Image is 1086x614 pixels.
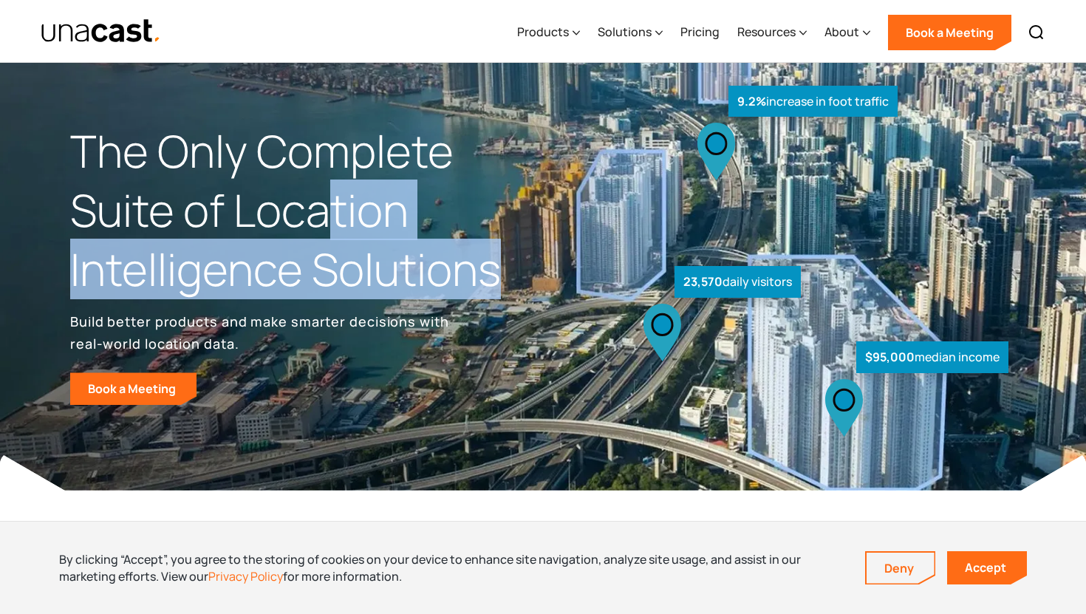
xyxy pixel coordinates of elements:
[70,122,543,299] h1: The Only Complete Suite of Location Intelligence Solutions
[41,18,161,44] a: home
[675,266,801,298] div: daily visitors
[856,341,1008,373] div: median income
[824,23,859,41] div: About
[1028,24,1045,41] img: Search icon
[70,372,197,405] a: Book a Meeting
[517,2,580,63] div: Products
[598,23,652,41] div: Solutions
[865,349,915,365] strong: $95,000
[888,15,1011,50] a: Book a Meeting
[70,310,454,355] p: Build better products and make smarter decisions with real-world location data.
[208,568,283,584] a: Privacy Policy
[680,2,720,63] a: Pricing
[947,551,1027,584] a: Accept
[867,553,935,584] a: Deny
[683,273,723,290] strong: 23,570
[598,2,663,63] div: Solutions
[737,2,807,63] div: Resources
[59,551,843,584] div: By clicking “Accept”, you agree to the storing of cookies on your device to enhance site navigati...
[41,18,161,44] img: Unacast text logo
[824,2,870,63] div: About
[737,23,796,41] div: Resources
[728,86,898,117] div: increase in foot traffic
[517,23,569,41] div: Products
[737,93,766,109] strong: 9.2%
